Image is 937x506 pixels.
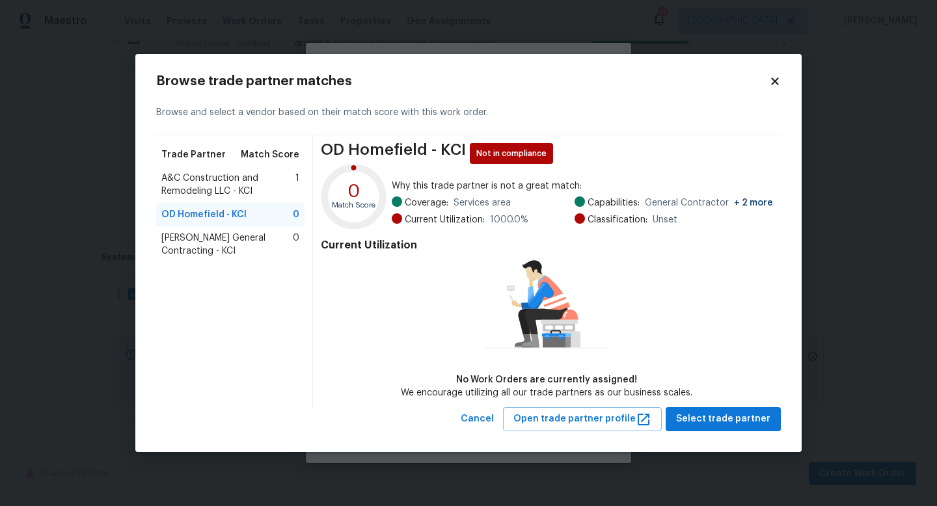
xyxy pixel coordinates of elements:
[503,407,662,431] button: Open trade partner profile
[347,182,360,200] text: 0
[455,407,499,431] button: Cancel
[161,232,293,258] span: [PERSON_NAME] General Contracting - KCI
[676,411,770,427] span: Select trade partner
[321,143,466,164] span: OD Homefield - KCI
[513,411,651,427] span: Open trade partner profile
[588,196,640,209] span: Capabilities:
[666,407,781,431] button: Select trade partner
[405,213,485,226] span: Current Utilization:
[321,239,773,252] h4: Current Utilization
[401,373,692,386] div: No Work Orders are currently assigned!
[293,208,299,221] span: 0
[332,202,375,209] text: Match Score
[476,147,552,160] span: Not in compliance
[161,172,295,198] span: A&C Construction and Remodeling LLC - KCI
[161,208,247,221] span: OD Homefield - KCI
[645,196,773,209] span: General Contractor
[588,213,647,226] span: Classification:
[734,198,773,207] span: + 2 more
[295,172,299,198] span: 1
[490,213,528,226] span: 1000.0 %
[293,232,299,258] span: 0
[454,196,511,209] span: Services area
[156,90,781,135] div: Browse and select a vendor based on their match score with this work order.
[653,213,677,226] span: Unset
[405,196,448,209] span: Coverage:
[461,411,494,427] span: Cancel
[392,180,773,193] span: Why this trade partner is not a great match:
[401,386,692,399] div: We encourage utilizing all our trade partners as our business scales.
[156,75,769,88] h2: Browse trade partner matches
[241,148,299,161] span: Match Score
[161,148,226,161] span: Trade Partner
